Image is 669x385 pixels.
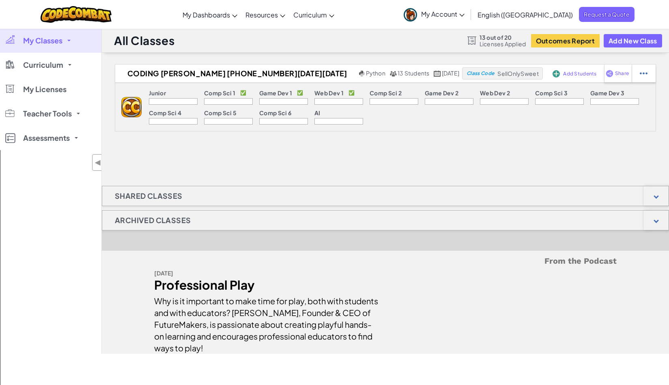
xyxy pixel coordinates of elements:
button: Add New Class [604,34,662,47]
span: Assessments [23,134,70,142]
span: Curriculum [23,61,63,69]
span: Resources [245,11,278,19]
a: Request a Quote [579,7,635,22]
img: avatar [404,8,417,22]
span: English ([GEOGRAPHIC_DATA]) [478,11,573,19]
span: My Dashboards [183,11,230,19]
span: My Licenses [23,86,67,93]
img: CodeCombat logo [41,6,112,23]
span: Teacher Tools [23,110,72,117]
span: My Classes [23,37,62,44]
a: English ([GEOGRAPHIC_DATA]) [473,4,577,26]
span: My Account [421,10,465,18]
button: Outcomes Report [531,34,600,47]
a: My Account [400,2,469,27]
a: My Dashboards [179,4,241,26]
span: ◀ [95,157,101,168]
span: 13 out of 20 [480,34,526,41]
a: Resources [241,4,289,26]
h1: All Classes [114,33,174,48]
span: Licenses Applied [480,41,526,47]
a: Curriculum [289,4,338,26]
span: Curriculum [293,11,327,19]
